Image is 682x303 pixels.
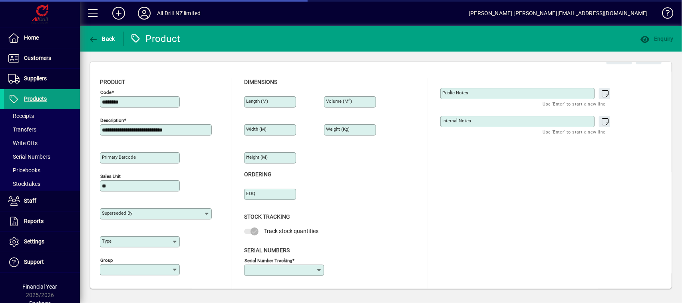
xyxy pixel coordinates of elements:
[4,123,80,136] a: Transfers
[636,50,662,64] button: ave
[4,109,80,123] a: Receipts
[86,32,117,46] button: Back
[100,257,113,263] mat-label: Group
[4,252,80,272] a: Support
[8,140,38,146] span: Write Offs
[4,28,80,48] a: Home
[656,2,672,28] a: Knowledge Base
[442,90,468,96] mat-label: Public Notes
[246,154,268,160] mat-label: Height (m)
[8,153,50,160] span: Serial Numbers
[244,79,277,85] span: Dimensions
[469,7,648,20] div: [PERSON_NAME] [PERSON_NAME][EMAIL_ADDRESS][DOMAIN_NAME]
[24,259,44,265] span: Support
[606,50,632,64] button: Cancel
[24,55,51,61] span: Customers
[8,181,40,187] span: Stocktakes
[543,99,606,108] mat-hint: Use 'Enter' to start a new line
[100,118,124,123] mat-label: Description
[246,126,266,132] mat-label: Width (m)
[130,32,181,45] div: Product
[4,232,80,252] a: Settings
[244,213,290,220] span: Stock Tracking
[24,34,39,41] span: Home
[4,150,80,163] a: Serial Numbers
[4,48,80,68] a: Customers
[543,127,606,136] mat-hint: Use 'Enter' to start a new line
[102,238,111,244] mat-label: Type
[8,113,34,119] span: Receipts
[326,126,350,132] mat-label: Weight (Kg)
[80,32,124,46] app-page-header-button: Back
[326,98,352,104] mat-label: Volume (m )
[4,163,80,177] a: Pricebooks
[244,171,272,177] span: Ordering
[24,75,47,82] span: Suppliers
[102,154,136,160] mat-label: Primary barcode
[246,191,255,196] mat-label: EOQ
[348,98,350,102] sup: 3
[8,167,40,173] span: Pricebooks
[4,136,80,150] a: Write Offs
[4,177,80,191] a: Stocktakes
[4,211,80,231] a: Reports
[244,247,290,253] span: Serial Numbers
[100,173,121,179] mat-label: Sales unit
[24,96,47,102] span: Products
[100,79,125,85] span: Product
[23,283,58,290] span: Financial Year
[24,218,44,224] span: Reports
[102,210,132,216] mat-label: Superseded by
[4,69,80,89] a: Suppliers
[4,191,80,211] a: Staff
[245,257,292,263] mat-label: Serial Number tracking
[131,6,157,20] button: Profile
[24,197,36,204] span: Staff
[8,126,36,133] span: Transfers
[442,118,471,124] mat-label: Internal Notes
[264,228,318,234] span: Track stock quantities
[100,90,111,95] mat-label: Code
[106,6,131,20] button: Add
[157,7,201,20] div: All Drill NZ limited
[88,36,115,42] span: Back
[24,238,44,245] span: Settings
[246,98,268,104] mat-label: Length (m)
